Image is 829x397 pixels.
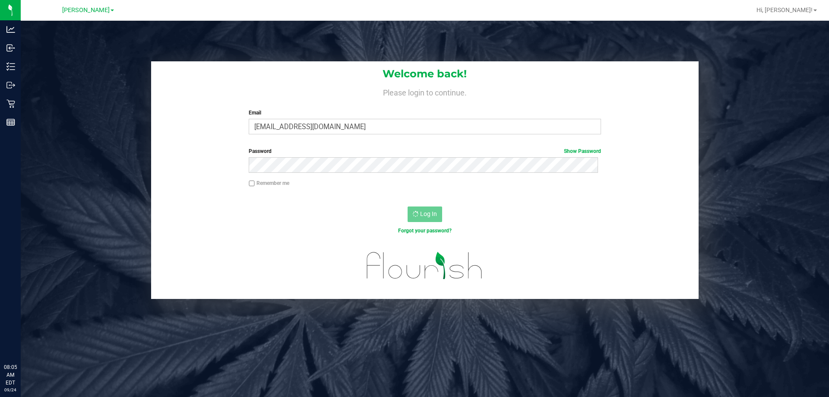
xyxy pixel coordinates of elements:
[398,228,452,234] a: Forgot your password?
[151,68,699,79] h1: Welcome back!
[151,86,699,97] h4: Please login to continue.
[249,148,272,154] span: Password
[6,81,15,89] inline-svg: Outbound
[756,6,813,13] span: Hi, [PERSON_NAME]!
[6,118,15,127] inline-svg: Reports
[6,62,15,71] inline-svg: Inventory
[4,387,17,393] p: 09/24
[420,210,437,217] span: Log In
[6,99,15,108] inline-svg: Retail
[62,6,110,14] span: [PERSON_NAME]
[408,206,442,222] button: Log In
[356,244,493,288] img: flourish_logo.svg
[6,25,15,34] inline-svg: Analytics
[4,363,17,387] p: 08:05 AM EDT
[6,44,15,52] inline-svg: Inbound
[249,181,255,187] input: Remember me
[249,179,289,187] label: Remember me
[564,148,601,154] a: Show Password
[249,109,601,117] label: Email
